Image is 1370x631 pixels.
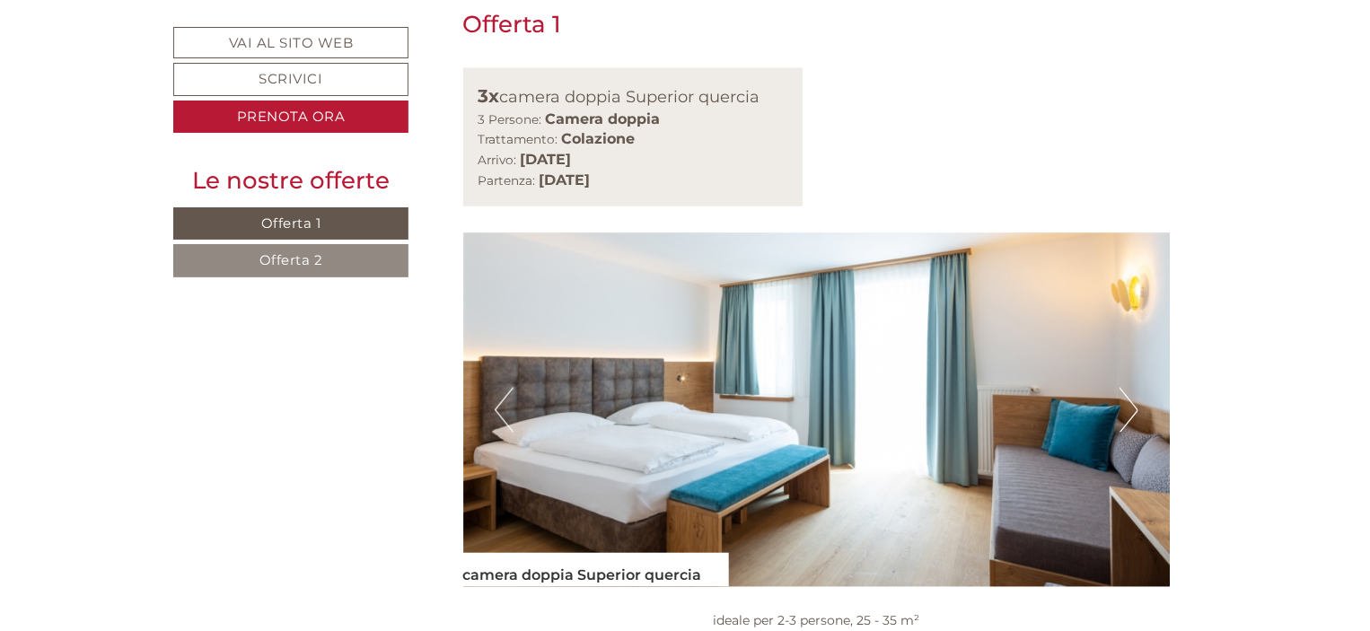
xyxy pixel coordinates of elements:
[173,101,408,134] a: Prenota ora
[479,173,536,188] small: Partenza:
[261,215,321,232] span: Offerta 1
[173,27,408,58] a: Vai al sito web
[259,251,323,268] span: Offerta 2
[299,13,409,44] div: mercoledì
[495,388,514,433] button: Previous
[463,233,1171,587] img: image
[27,87,301,100] small: 16:08
[463,553,729,587] div: camera doppia Superior quercia
[463,8,562,41] div: Offerta 1
[540,171,591,188] b: [DATE]
[13,48,310,103] div: Buon giorno, come possiamo aiutarla?
[562,130,636,147] b: Colazione
[479,153,517,167] small: Arrivo:
[479,132,558,146] small: Trattamento:
[610,472,708,505] button: Invia
[27,52,301,66] div: [GEOGRAPHIC_DATA]
[1120,388,1138,433] button: Next
[479,112,542,127] small: 3 Persone:
[521,151,572,168] b: [DATE]
[479,83,788,110] div: camera doppia Superior quercia
[479,85,500,107] b: 3x
[173,164,408,197] div: Le nostre offerte
[546,110,661,127] b: Camera doppia
[173,63,408,96] a: Scrivici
